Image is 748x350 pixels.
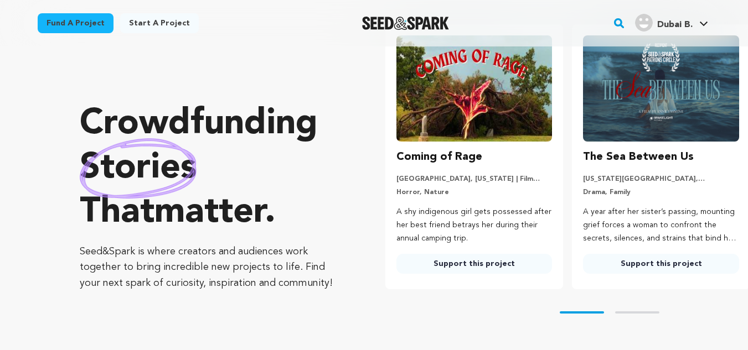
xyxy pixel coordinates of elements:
p: [US_STATE][GEOGRAPHIC_DATA], [US_STATE] | Film Short [583,175,739,184]
a: Fund a project [38,13,114,33]
h3: The Sea Between Us [583,148,694,166]
img: hand sketched image [80,138,197,198]
img: Coming of Rage image [396,35,553,142]
a: Support this project [583,254,739,274]
p: A year after her sister’s passing, mounting grief forces a woman to confront the secrets, silence... [583,206,739,245]
p: A shy indigenous girl gets possessed after her best friend betrays her during their annual campin... [396,206,553,245]
div: Dubai B.'s Profile [635,14,693,32]
p: Crowdfunding that . [80,102,341,235]
a: Seed&Spark Homepage [362,17,449,30]
span: Dubai B.'s Profile [633,12,710,35]
span: matter [154,195,265,231]
a: Support this project [396,254,553,274]
p: Drama, Family [583,188,739,197]
a: Start a project [120,13,199,33]
span: Dubai B. [657,20,693,29]
a: Dubai B.'s Profile [633,12,710,32]
img: user.png [635,14,653,32]
img: The Sea Between Us image [583,35,739,142]
p: Horror, Nature [396,188,553,197]
p: [GEOGRAPHIC_DATA], [US_STATE] | Film Short [396,175,553,184]
img: Seed&Spark Logo Dark Mode [362,17,449,30]
p: Seed&Spark is where creators and audiences work together to bring incredible new projects to life... [80,244,341,291]
h3: Coming of Rage [396,148,482,166]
